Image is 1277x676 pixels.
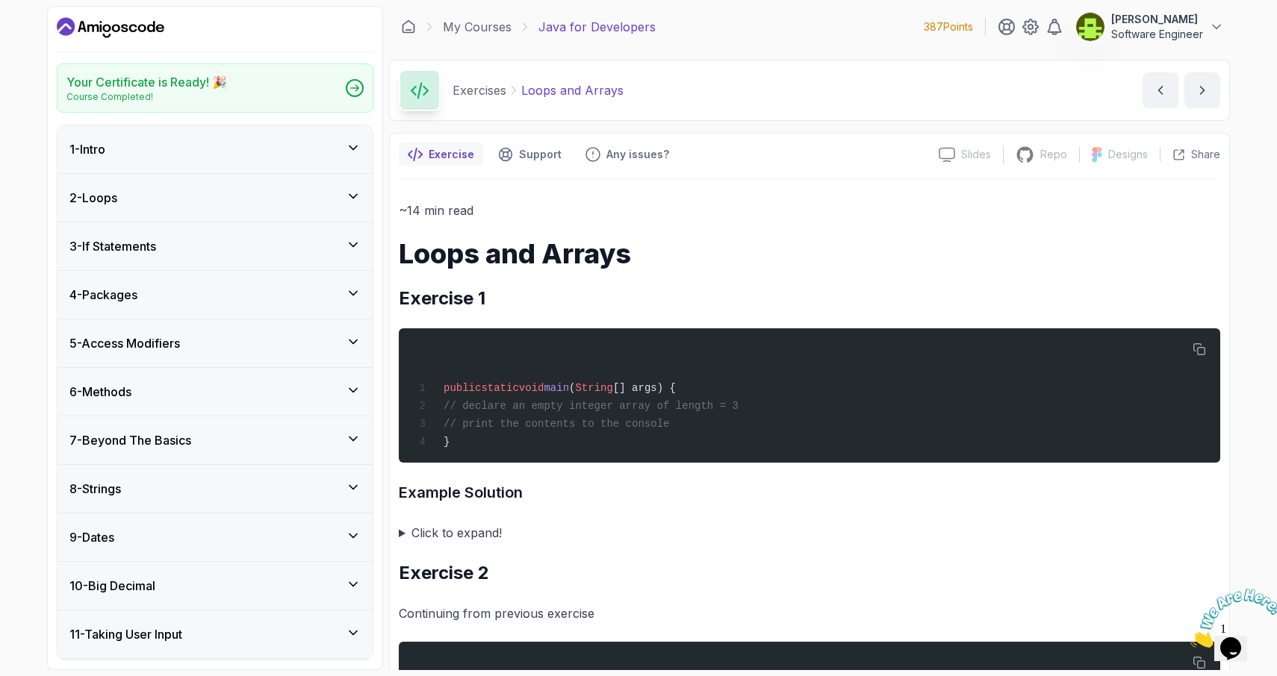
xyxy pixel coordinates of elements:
[443,18,512,36] a: My Courses
[1108,147,1148,162] p: Designs
[6,6,12,19] span: 1
[58,562,373,610] button: 10-Big Decimal
[489,143,571,166] button: Support button
[69,528,114,546] h3: 9 - Dates
[66,73,227,91] h2: Your Certificate is Ready! 🎉
[613,382,676,394] span: [] args) {
[924,19,973,34] p: 387 Points
[6,6,99,65] img: Chat attention grabber
[444,418,669,430] span: // print the contents to the console
[399,287,1220,310] h2: Exercise 1
[519,147,562,162] p: Support
[57,63,373,113] a: Your Certificate is Ready! 🎉Course Completed!
[399,200,1220,221] p: ~14 min read
[58,222,373,270] button: 3-If Statements
[57,16,164,40] a: Dashboard
[444,400,739,412] span: // declare an empty integer array of length = 3
[69,334,180,352] h3: 5 - Access Modifiers
[538,18,656,36] p: Java for Developers
[58,174,373,222] button: 2-Loops
[569,382,575,394] span: (
[69,140,105,158] h3: 1 - Intro
[1143,72,1178,108] button: previous content
[69,237,156,255] h3: 3 - If Statements
[429,147,474,162] p: Exercise
[1040,147,1067,162] p: Repo
[399,561,1220,585] h2: Exercise 2
[577,143,678,166] button: Feedback button
[401,19,416,34] a: Dashboard
[69,577,155,595] h3: 10 - Big Decimal
[58,610,373,658] button: 11-Taking User Input
[1111,27,1203,42] p: Software Engineer
[1191,147,1220,162] p: Share
[453,81,506,99] p: Exercises
[66,91,227,103] p: Course Completed!
[58,513,373,561] button: 9-Dates
[521,81,624,99] p: Loops and Arrays
[399,522,1220,543] summary: Click to expand!
[1184,72,1220,108] button: next content
[544,382,569,394] span: main
[399,603,1220,624] p: Continuing from previous exercise
[1184,583,1277,654] iframe: chat widget
[444,382,481,394] span: public
[1075,12,1224,42] button: user profile image[PERSON_NAME]Software Engineer
[606,147,669,162] p: Any issues?
[58,416,373,464] button: 7-Beyond The Basics
[481,382,518,394] span: static
[58,465,373,513] button: 8-Strings
[519,382,544,394] span: void
[58,319,373,367] button: 5-Access Modifiers
[69,625,182,643] h3: 11 - Taking User Input
[1076,13,1104,41] img: user profile image
[399,239,1220,269] h1: Loops and Arrays
[69,431,191,449] h3: 7 - Beyond The Basics
[1160,147,1220,162] button: Share
[575,382,612,394] span: String
[961,147,991,162] p: Slides
[69,383,131,401] h3: 6 - Methods
[58,125,373,173] button: 1-Intro
[399,481,1220,504] h3: Example Solution
[58,271,373,319] button: 4-Packages
[1111,12,1203,27] p: [PERSON_NAME]
[58,368,373,416] button: 6-Methods
[69,189,117,207] h3: 2 - Loops
[399,143,483,166] button: notes button
[69,480,121,498] h3: 8 - Strings
[69,286,137,304] h3: 4 - Packages
[444,436,450,448] span: }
